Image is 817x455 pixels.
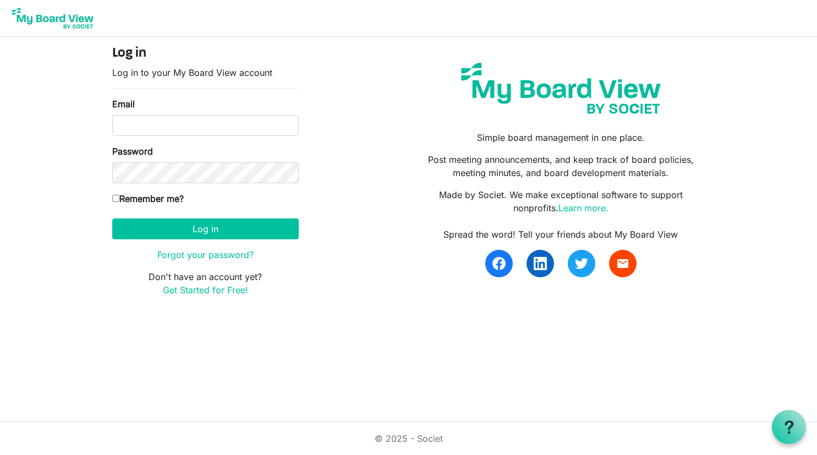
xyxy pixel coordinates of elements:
[575,257,588,270] img: twitter.svg
[616,257,629,270] span: email
[9,4,97,32] img: My Board View Logo
[112,270,299,297] p: Don't have an account yet?
[609,250,637,277] a: email
[558,202,608,213] a: Learn more.
[163,284,248,295] a: Get Started for Free!
[112,46,299,62] h4: Log in
[112,97,135,111] label: Email
[375,433,443,444] a: © 2025 - Societ
[416,131,705,144] p: Simple board management in one place.
[112,195,119,202] input: Remember me?
[112,145,153,158] label: Password
[492,257,506,270] img: facebook.svg
[112,192,184,205] label: Remember me?
[534,257,547,270] img: linkedin.svg
[453,54,669,122] img: my-board-view-societ.svg
[416,228,705,241] div: Spread the word! Tell your friends about My Board View
[416,153,705,179] p: Post meeting announcements, and keep track of board policies, meeting minutes, and board developm...
[112,218,299,239] button: Log in
[157,249,254,260] a: Forgot your password?
[112,66,299,79] p: Log in to your My Board View account
[416,188,705,215] p: Made by Societ. We make exceptional software to support nonprofits.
